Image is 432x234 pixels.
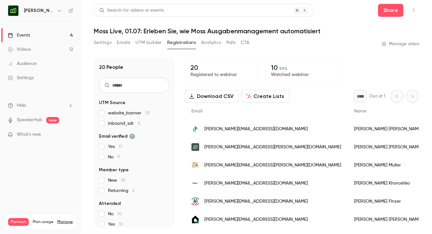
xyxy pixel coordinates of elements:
div: Videos [8,46,31,53]
div: Search for videos or events [99,7,164,14]
button: Emails [117,37,130,48]
span: [PERSON_NAME][EMAIL_ADDRESS][PERSON_NAME][DOMAIN_NAME] [204,144,341,151]
button: Create Lists [242,90,290,103]
div: Events [8,32,30,38]
img: enpal.de [191,179,199,187]
button: CTA [241,37,250,48]
span: No [108,154,120,160]
li: help-dropdown-opener [8,102,73,109]
p: Registered to webinar [190,71,252,78]
img: rebuild-now.com [191,216,199,223]
button: Share [378,4,404,17]
span: [PERSON_NAME][EMAIL_ADDRESS][DOMAIN_NAME] [204,180,308,187]
span: inbound_sdr [108,120,140,127]
span: Plan usage [33,219,53,225]
img: ueberleben.org [191,125,199,133]
span: No [108,211,122,217]
span: 10 [119,222,123,227]
a: Manage video [382,41,419,47]
img: getmoss.com [191,143,199,151]
span: website_banner [108,110,150,116]
span: [PERSON_NAME][EMAIL_ADDRESS][DOMAIN_NAME] [204,198,308,205]
button: Polls [226,37,236,48]
span: 50 % [279,66,287,71]
span: Email [191,109,202,113]
button: Download CSV [185,90,239,103]
img: tracetronic.de [191,161,199,169]
a: Manage [57,219,73,225]
span: 10 [145,111,150,115]
img: Moss Deutschland [8,5,18,16]
span: Attended [99,200,121,207]
span: Name [354,109,366,113]
span: [PERSON_NAME][EMAIL_ADDRESS][PERSON_NAME][DOMAIN_NAME] [204,162,341,169]
div: Audience [8,60,37,67]
h6: [PERSON_NAME] [GEOGRAPHIC_DATA] [24,7,54,14]
span: 9 [117,155,120,159]
span: Email verified [99,133,135,140]
span: 10 [117,212,122,216]
p: 10 [271,64,333,71]
span: Yes [108,221,123,228]
span: [PERSON_NAME][EMAIL_ADDRESS][DOMAIN_NAME] [204,126,308,133]
span: 11 [119,144,122,149]
span: new [46,117,59,123]
span: [PERSON_NAME][EMAIL_ADDRESS][DOMAIN_NAME] [204,216,308,223]
span: Premium [8,218,29,226]
h1: Moss Live, 01.07: Erleben Sie, wie Moss Ausgabenmanagement automatisiert [94,27,419,35]
button: Settings [94,37,112,48]
span: 6 [138,121,140,126]
p: Watched webinar [271,71,333,78]
span: New [108,177,125,184]
button: Registrations [167,37,196,48]
button: UTM builder [136,37,162,48]
button: Analytics [201,37,221,48]
span: 18 [121,178,125,183]
span: UTM Source [99,100,125,106]
p: 20 [190,64,252,71]
a: SpeakerHub [17,117,42,123]
span: Yes [108,144,122,150]
h1: 20 People [99,63,123,71]
iframe: Noticeable Trigger [65,132,73,138]
span: What's new [17,131,41,138]
span: Help [17,102,26,109]
img: kratschmayer.de [191,197,199,205]
p: Out of 1 [369,93,385,100]
span: 2 [132,188,135,193]
div: Settings [8,75,34,81]
span: Returning [108,187,135,194]
span: Member type [99,167,129,173]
